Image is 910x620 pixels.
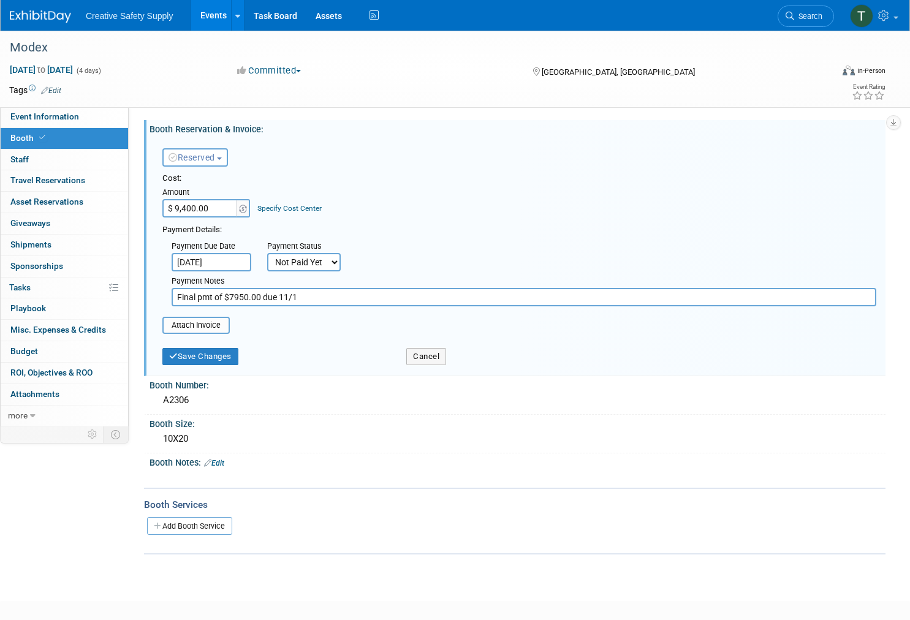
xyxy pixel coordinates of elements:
[172,276,876,288] div: Payment Notes
[1,320,128,341] a: Misc. Expenses & Credits
[150,453,885,469] div: Booth Notes:
[162,173,876,184] div: Cost:
[36,65,47,75] span: to
[10,218,50,228] span: Giveaways
[75,67,101,75] span: (4 days)
[82,426,104,442] td: Personalize Event Tab Strip
[41,86,61,95] a: Edit
[1,213,128,234] a: Giveaways
[1,256,128,277] a: Sponsorships
[10,133,48,143] span: Booth
[144,498,885,512] div: Booth Services
[10,154,29,164] span: Staff
[542,67,695,77] span: [GEOGRAPHIC_DATA], [GEOGRAPHIC_DATA]
[10,303,46,313] span: Playbook
[10,240,51,249] span: Shipments
[10,10,71,23] img: ExhibitDay
[1,363,128,384] a: ROI, Objectives & ROO
[162,348,238,365] button: Save Changes
[9,84,61,96] td: Tags
[6,37,811,59] div: Modex
[9,64,74,75] span: [DATE] [DATE]
[1,107,128,127] a: Event Information
[267,241,349,253] div: Payment Status
[150,415,885,430] div: Booth Size:
[1,341,128,362] a: Budget
[9,282,31,292] span: Tasks
[1,170,128,191] a: Travel Reservations
[147,517,232,535] a: Add Booth Service
[159,429,876,448] div: 10X20
[794,12,822,21] span: Search
[857,66,885,75] div: In-Person
[1,128,128,149] a: Booth
[10,261,63,271] span: Sponsorships
[10,175,85,185] span: Travel Reservations
[10,112,79,121] span: Event Information
[169,153,215,162] span: Reserved
[257,204,322,213] a: Specify Cost Center
[1,406,128,426] a: more
[162,187,251,199] div: Amount
[204,459,224,467] a: Edit
[172,241,249,253] div: Payment Due Date
[8,410,28,420] span: more
[162,221,876,236] div: Payment Details:
[10,197,83,206] span: Asset Reservations
[10,325,106,335] span: Misc. Expenses & Credits
[150,120,885,135] div: Booth Reservation & Invoice:
[778,6,834,27] a: Search
[852,84,885,90] div: Event Rating
[86,11,173,21] span: Creative Safety Supply
[10,389,59,399] span: Attachments
[1,278,128,298] a: Tasks
[150,376,885,391] div: Booth Number:
[406,348,446,365] button: Cancel
[159,391,876,410] div: A2306
[850,4,873,28] img: Thom Cheney
[10,368,93,377] span: ROI, Objectives & ROO
[1,384,128,405] a: Attachments
[233,64,306,77] button: Committed
[1,192,128,213] a: Asset Reservations
[843,66,855,75] img: Format-Inperson.png
[162,148,228,167] button: Reserved
[39,134,45,141] i: Booth reservation complete
[10,346,38,356] span: Budget
[1,235,128,255] a: Shipments
[104,426,129,442] td: Toggle Event Tabs
[1,149,128,170] a: Staff
[755,64,885,82] div: Event Format
[1,298,128,319] a: Playbook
